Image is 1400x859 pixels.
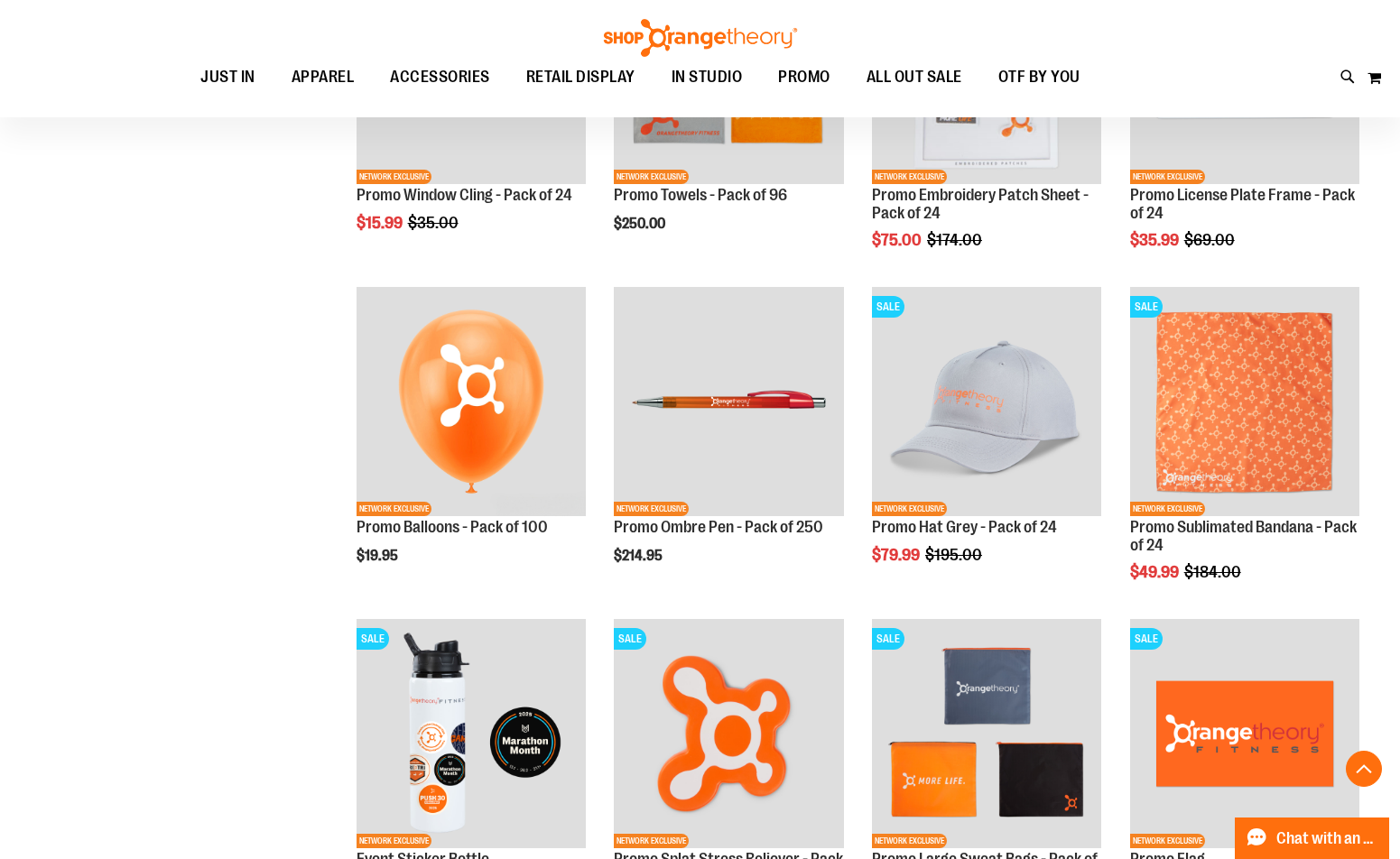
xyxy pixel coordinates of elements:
[614,287,843,519] a: Product image for Promo Ombre Pen Red - Pack of 250NETWORK EXCLUSIVE
[872,186,1089,222] a: Promo Embroidery Patch Sheet - Pack of 24
[614,216,668,232] span: $250.00
[1130,296,1163,318] span: SALE
[357,287,586,519] a: Product image for Promo Balloons - Pack of 100NETWORK EXCLUSIVE
[614,287,843,516] img: Product image for Promo Ombre Pen Red - Pack of 250
[614,548,665,564] span: $214.95
[872,231,924,249] span: $75.00
[357,548,401,564] span: $19.95
[1121,278,1368,628] div: product
[1276,830,1378,847] span: Chat with an Expert
[526,57,635,97] span: RETAIL DISPLAY
[605,278,852,610] div: product
[614,619,843,848] img: Product image for Splat Stress Reliever - Pack of 24
[872,834,947,848] span: NETWORK EXCLUSIVE
[614,628,646,650] span: SALE
[1130,170,1205,184] span: NETWORK EXCLUSIVE
[872,619,1101,851] a: Product image for Large Sweat Bags - Pack of 24SALENETWORK EXCLUSIVE
[357,214,405,232] span: $15.99
[1130,186,1355,222] a: Promo License Plate Frame - Pack of 24
[357,186,572,204] a: Promo Window Cling - Pack of 24
[357,834,431,848] span: NETWORK EXCLUSIVE
[1235,817,1390,859] button: Chat with an Expert
[1130,231,1182,249] span: $35.99
[872,170,947,184] span: NETWORK EXCLUSIVE
[357,518,548,536] a: Promo Balloons - Pack of 100
[1184,563,1244,581] span: $184.00
[1130,619,1359,848] img: Product image for Promo Flag Orange
[348,278,595,610] div: product
[872,518,1057,536] a: Promo Hat Grey - Pack of 24
[390,57,490,97] span: ACCESSORIES
[1130,628,1163,650] span: SALE
[408,214,461,232] span: $35.00
[614,170,689,184] span: NETWORK EXCLUSIVE
[601,19,800,57] img: Shop Orangetheory
[357,287,586,516] img: Product image for Promo Balloons - Pack of 100
[872,287,1101,516] img: Product image for Promo Hat Grey - Pack of 24
[1130,619,1359,851] a: Product image for Promo Flag OrangeSALENETWORK EXCLUSIVE
[614,518,823,536] a: Promo Ombre Pen - Pack of 250
[872,296,904,318] span: SALE
[1130,287,1359,516] img: Product image for Sublimated Bandana - Pack of 24
[614,186,787,204] a: Promo Towels - Pack of 96
[614,619,843,851] a: Product image for Splat Stress Reliever - Pack of 24SALENETWORK EXCLUSIVE
[867,57,962,97] span: ALL OUT SALE
[1130,563,1182,581] span: $49.99
[1130,834,1205,848] span: NETWORK EXCLUSIVE
[863,278,1110,610] div: product
[872,619,1101,848] img: Product image for Large Sweat Bags - Pack of 24
[927,231,985,249] span: $174.00
[614,502,689,516] span: NETWORK EXCLUSIVE
[925,546,985,564] span: $195.00
[1130,287,1359,519] a: Product image for Sublimated Bandana - Pack of 24SALENETWORK EXCLUSIVE
[200,57,255,97] span: JUST IN
[292,57,355,97] span: APPAREL
[357,619,586,851] a: Event Sticker BottleSALENETWORK EXCLUSIVE
[672,57,743,97] span: IN STUDIO
[1130,518,1357,554] a: Promo Sublimated Bandana - Pack of 24
[357,170,431,184] span: NETWORK EXCLUSIVE
[357,502,431,516] span: NETWORK EXCLUSIVE
[778,57,830,97] span: PROMO
[1184,231,1238,249] span: $69.00
[872,502,947,516] span: NETWORK EXCLUSIVE
[357,619,586,848] img: Event Sticker Bottle
[1346,751,1382,787] button: Back To Top
[998,57,1080,97] span: OTF BY YOU
[1130,502,1205,516] span: NETWORK EXCLUSIVE
[872,546,923,564] span: $79.99
[357,628,389,650] span: SALE
[614,834,689,848] span: NETWORK EXCLUSIVE
[872,628,904,650] span: SALE
[872,287,1101,519] a: Product image for Promo Hat Grey - Pack of 24SALENETWORK EXCLUSIVE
